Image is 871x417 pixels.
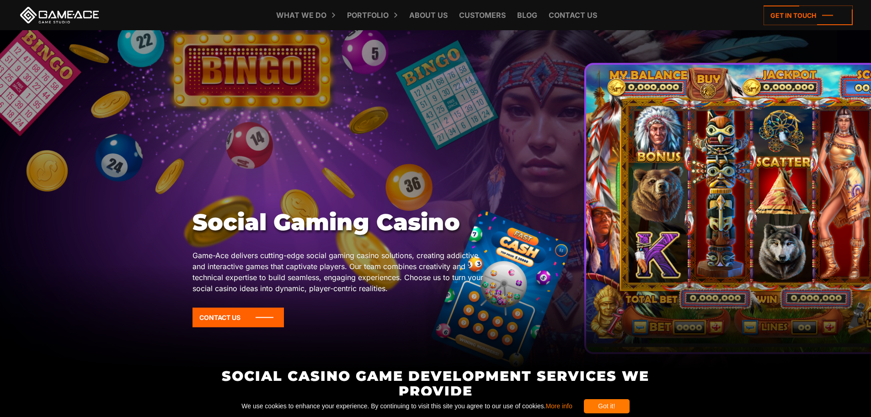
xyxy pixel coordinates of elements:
h1: Social Gaming Casino [192,209,484,236]
a: Contact Us [192,308,284,327]
h2: Social Casino Game Development Services We Provide [192,368,679,399]
p: Game-Ace delivers cutting-edge social gaming casino solutions, creating addictive and interactive... [192,250,484,294]
div: Got it! [584,399,630,413]
a: More info [545,402,572,410]
a: Get in touch [764,5,853,25]
span: We use cookies to enhance your experience. By continuing to visit this site you agree to our use ... [241,399,572,413]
